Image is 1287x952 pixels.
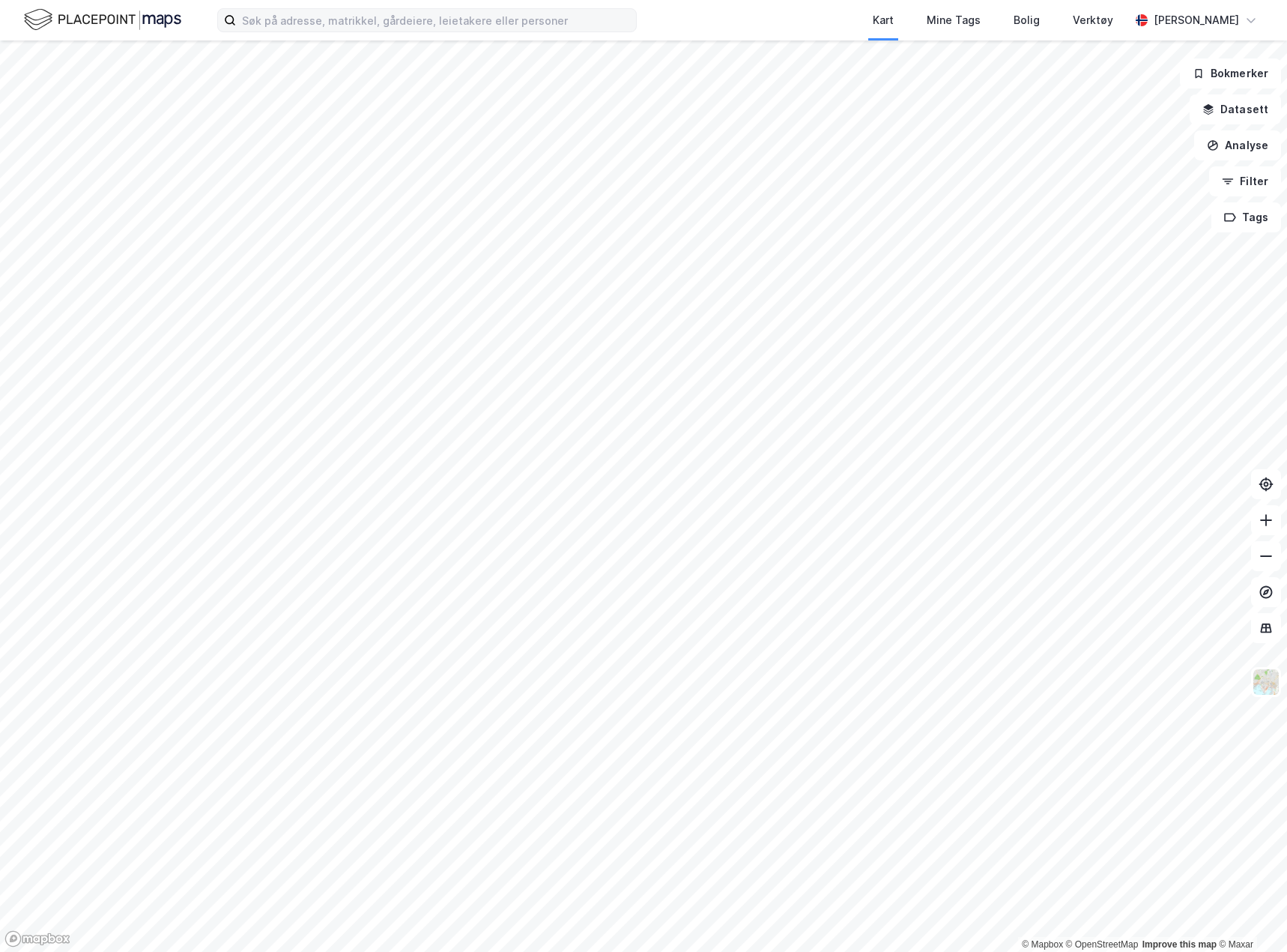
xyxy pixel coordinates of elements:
button: Bokmerker [1180,58,1281,88]
a: Mapbox homepage [4,930,70,948]
div: Verktøy [1073,11,1113,29]
button: Filter [1209,166,1281,196]
div: Kart [873,11,894,29]
a: OpenStreetMap [1066,939,1139,950]
div: [PERSON_NAME] [1154,11,1239,29]
div: Mine Tags [927,11,981,29]
iframe: Chat Widget [1212,880,1287,952]
div: Bolig [1014,11,1040,29]
img: Z [1252,668,1280,696]
button: Analyse [1194,130,1281,160]
img: logo.f888ab2527a4732fd821a326f86c7f29.svg [24,7,181,33]
div: Kontrollprogram for chat [1212,880,1287,952]
button: Datasett [1190,94,1281,124]
button: Tags [1211,202,1281,232]
input: Søk på adresse, matrikkel, gårdeiere, leietakere eller personer [236,9,636,31]
a: Mapbox [1022,939,1063,950]
a: Improve this map [1142,939,1217,950]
